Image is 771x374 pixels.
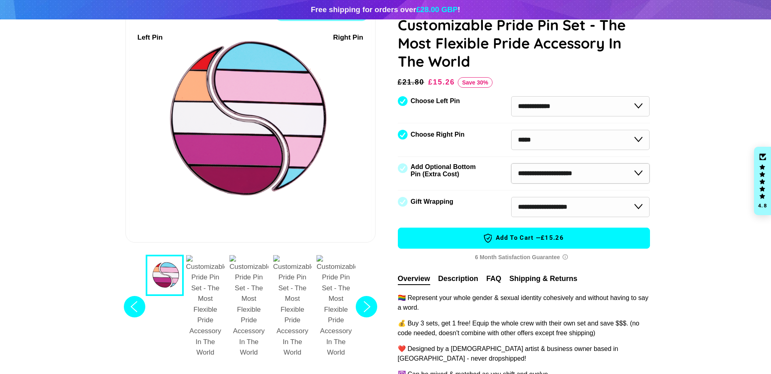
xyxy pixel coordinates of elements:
button: 5 / 7 [314,255,358,362]
img: Customizable Pride Pin Set - The Most Flexible Pride Accessory In The World [316,255,355,358]
button: Overview [398,273,430,285]
button: 3 / 7 [227,255,271,362]
p: 🏳️‍🌈 Represent your whole gender & sexual identity cohesively and without having to say a word. [398,293,650,313]
button: Add to Cart —£15.26 [398,228,650,249]
span: Add to Cart — [410,233,637,243]
img: Customizable Pride Pin Set - The Most Flexible Pride Accessory In The World [273,255,312,358]
button: Description [438,273,478,284]
label: Choose Left Pin [411,97,460,105]
button: FAQ [486,273,501,284]
p: ❤️ Designed by a [DEMOGRAPHIC_DATA] artist & business owner based in [GEOGRAPHIC_DATA] - never dr... [398,344,650,363]
span: Save 30% [458,77,493,88]
button: 1 / 7 [146,255,184,296]
span: £28.00 GBP [416,5,458,14]
div: 6 Month Satisfaction Guarantee [398,250,650,265]
button: Previous slide [121,255,148,362]
label: Choose Right Pin [411,131,465,138]
span: £15.26 [541,234,564,242]
div: Right Pin [333,32,363,43]
div: Click to open Judge.me floating reviews tab [754,147,771,216]
div: 4.8 [758,203,767,208]
button: Shipping & Returns [510,273,578,284]
img: Customizable Pride Pin Set - The Most Flexible Pride Accessory In The World [229,255,268,358]
div: Free shipping for orders over ! [311,4,460,15]
span: £15.26 [428,78,455,86]
span: £21.80 [398,76,427,88]
label: Add Optional Bottom Pin (Extra Cost) [411,163,479,178]
label: Gift Wrapping [411,198,453,205]
button: 2 / 7 [184,255,227,362]
p: 💰 Buy 3 sets, get 1 free! Equip the whole crew with their own set and save $$$. (no code needed, ... [398,319,650,338]
button: Next slide [353,255,380,362]
h1: Customizable Pride Pin Set - The Most Flexible Pride Accessory In The World [398,16,650,70]
img: Customizable Pride Pin Set - The Most Flexible Pride Accessory In The World [186,255,225,358]
button: 4 / 7 [271,255,314,362]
